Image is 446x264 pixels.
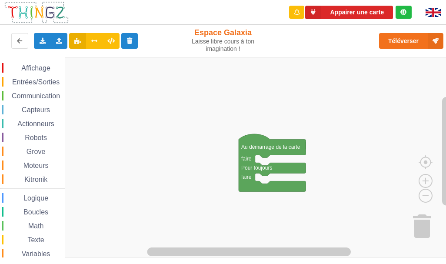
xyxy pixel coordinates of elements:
button: Appairer une carte [305,6,393,19]
span: Communication [10,92,61,100]
span: Math [27,222,45,230]
img: gb.png [426,8,441,17]
img: thingz_logo.png [4,1,69,24]
div: Laisse libre cours à ton imagination ! [186,38,259,53]
div: Tu es connecté au serveur de création de Thingz [396,6,412,19]
span: Grove [25,148,47,155]
span: Texte [26,236,45,244]
span: Robots [23,134,48,141]
span: Boucles [22,208,50,216]
div: Espace Galaxia [186,28,259,53]
span: Capteurs [20,106,51,114]
text: faire [241,156,252,162]
text: faire [241,174,252,180]
span: Logique [22,194,50,202]
text: Pour toujours [241,165,272,171]
span: Moteurs [22,162,50,169]
span: Variables [20,250,52,257]
button: Téléverser [379,33,443,49]
span: Kitronik [23,176,49,183]
span: Affichage [20,64,51,72]
span: Actionneurs [16,120,56,127]
span: Entrées/Sorties [11,78,61,86]
text: Au démarrage de la carte [241,144,300,150]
